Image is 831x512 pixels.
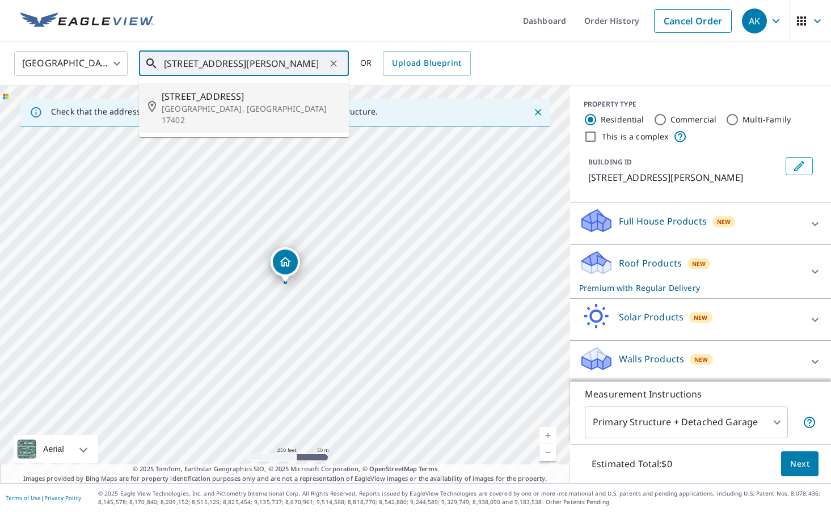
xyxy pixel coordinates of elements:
[14,48,128,79] div: [GEOGRAPHIC_DATA]
[392,56,461,70] span: Upload Blueprint
[20,12,154,29] img: EV Logo
[133,464,437,474] span: © 2025 TomTom, Earthstar Geographics SIO, © 2025 Microsoft Corporation, ©
[360,51,471,76] div: OR
[803,416,816,429] span: Your report will include the primary structure and a detached garage if one exists.
[383,51,470,76] a: Upload Blueprint
[579,282,802,294] p: Premium with Regular Delivery
[579,249,822,294] div: Roof ProductsNewPremium with Regular Delivery
[164,48,326,79] input: Search by address or latitude-longitude
[670,114,717,125] label: Commercial
[579,208,822,240] div: Full House ProductsNew
[619,310,684,324] p: Solar Products
[326,56,341,71] button: Clear
[786,157,813,175] button: Edit building 1
[6,494,41,502] a: Terms of Use
[6,494,81,501] p: |
[162,90,340,103] span: [STREET_ADDRESS]
[539,444,556,461] a: Current Level 17, Zoom Out
[585,407,788,438] div: Primary Structure + Detached Garage
[530,105,545,120] button: Close
[654,9,732,33] a: Cancel Order
[539,427,556,444] a: Current Level 17, Zoom In
[585,387,816,401] p: Measurement Instructions
[694,355,708,364] span: New
[694,313,707,322] span: New
[588,171,781,184] p: [STREET_ADDRESS][PERSON_NAME]
[619,352,684,366] p: Walls Products
[162,103,340,126] p: [GEOGRAPHIC_DATA], [GEOGRAPHIC_DATA] 17402
[781,451,819,477] button: Next
[743,114,791,125] label: Multi-Family
[44,494,81,502] a: Privacy Policy
[98,489,825,506] p: © 2025 Eagle View Technologies, Inc. and Pictometry International Corp. All Rights Reserved. Repo...
[717,217,731,226] span: New
[579,345,822,378] div: Walls ProductsNew
[583,451,681,476] p: Estimated Total: $0
[14,435,98,463] div: Aerial
[742,9,767,33] div: AK
[369,464,417,473] a: OpenStreetMap
[40,435,68,463] div: Aerial
[588,157,632,167] p: BUILDING ID
[790,457,809,471] span: Next
[619,256,682,270] p: Roof Products
[602,131,669,142] label: This is a complex
[584,99,817,109] div: PROPERTY TYPE
[692,259,706,268] span: New
[619,214,707,228] p: Full House Products
[271,247,300,282] div: Dropped pin, building 1, Residential property, 138 S 9th St West Milton, PA 17886
[601,114,644,125] label: Residential
[579,303,822,336] div: Solar ProductsNew
[419,464,437,473] a: Terms
[51,107,378,117] p: Check that the address is accurate, then drag the marker over the correct structure.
